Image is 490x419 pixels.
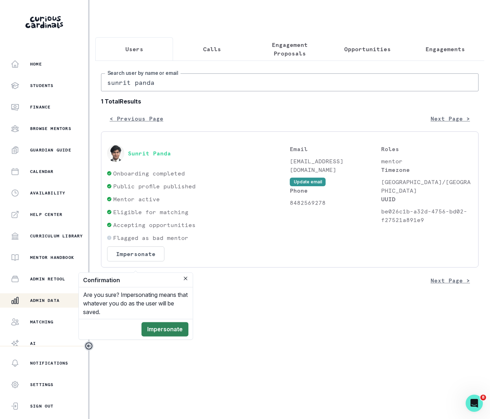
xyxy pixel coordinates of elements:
p: mentor [381,157,472,165]
p: Home [30,61,42,67]
p: Matching [30,319,54,325]
p: be026c1b-a32d-4756-bd02-f27521a891e9 [381,207,472,224]
p: Students [30,83,54,88]
p: Opportunities [344,45,391,53]
button: Impersonate [141,322,188,337]
img: Curious Cardinals Logo [25,16,63,28]
div: Are you sure? Impersonating means that whatever you do as the user will be saved. [79,288,193,319]
header: Confirmation [79,273,193,288]
p: Flagged as bad mentor [113,233,188,242]
button: Next Page > [422,111,479,126]
p: Help Center [30,212,62,217]
button: Close [181,274,190,283]
p: Calendar [30,169,54,174]
p: Curriculum Library [30,233,83,239]
button: < Previous Page [101,111,172,126]
button: Next Page > [422,273,479,288]
p: Roles [381,145,472,153]
span: 8 [480,395,486,400]
p: UUID [381,195,472,203]
p: Calls [203,45,221,53]
p: Notifications [30,360,68,366]
p: Phone [290,186,381,195]
p: [EMAIL_ADDRESS][DOMAIN_NAME] [290,157,381,174]
p: Users [125,45,143,53]
button: Update email [290,178,326,186]
p: Email [290,145,381,153]
button: Toggle sidebar [84,341,93,351]
p: Finance [30,104,51,110]
p: Availability [30,190,65,196]
p: Admin Data [30,298,59,303]
p: [GEOGRAPHIC_DATA]/[GEOGRAPHIC_DATA] [381,178,472,195]
p: Onboarding completed [113,169,185,178]
p: Mentor active [113,195,160,203]
p: 8482569278 [290,198,381,207]
button: Sunrit Panda [128,150,171,157]
iframe: Intercom live chat [466,395,483,412]
p: Eligible for matching [113,208,188,216]
p: Accepting opportunities [113,221,196,229]
button: Impersonate [107,246,164,261]
p: Mentor Handbook [30,255,74,260]
p: Sign Out [30,403,54,409]
p: AI [30,341,36,346]
p: Timezone [381,165,472,174]
p: Engagement Proposals [257,40,322,58]
b: 1 Total Results [101,97,479,106]
p: Guardian Guide [30,147,71,153]
p: Browse Mentors [30,126,71,131]
p: Engagements [426,45,465,53]
p: Public profile published [113,182,196,191]
p: Admin Retool [30,276,65,282]
p: Settings [30,382,54,387]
